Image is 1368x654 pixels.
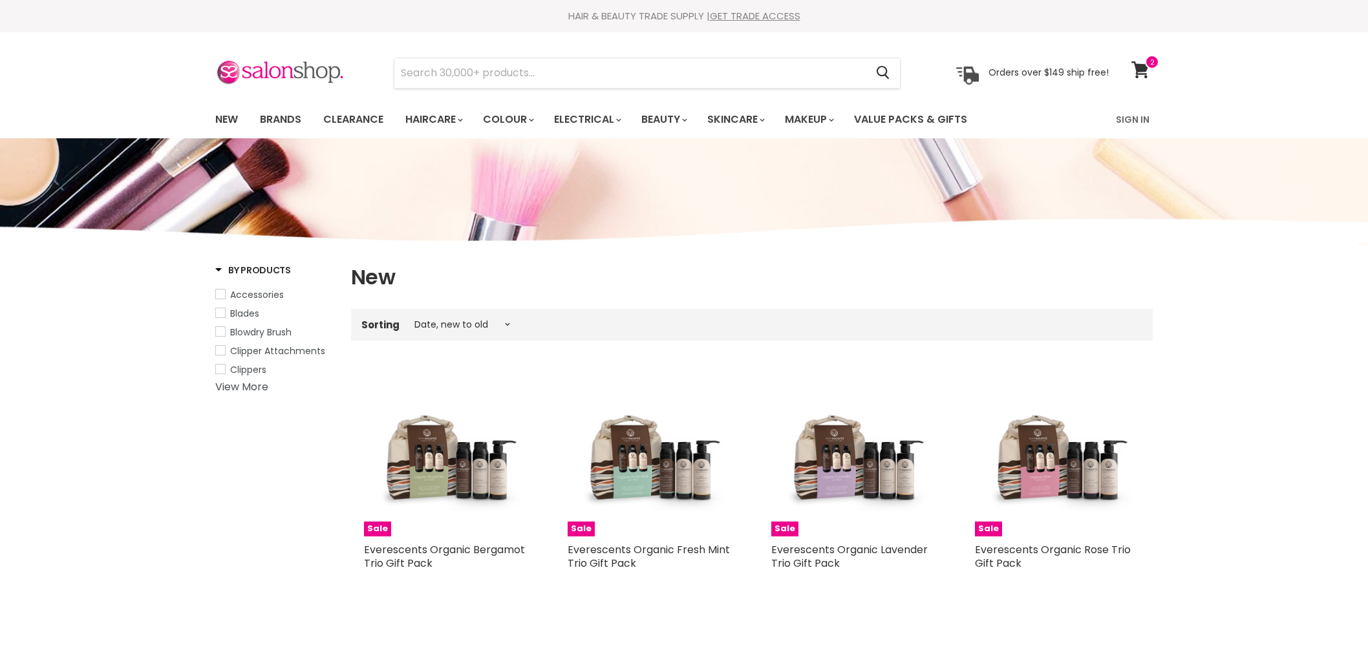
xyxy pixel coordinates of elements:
a: Everescents Organic Lavender Trio Gift Pack [771,542,928,571]
a: Everescents Organic Rose Trio Gift PackSale [975,372,1140,536]
p: Orders over $149 ship free! [989,67,1109,78]
span: Accessories [230,288,284,301]
ul: Main menu [206,101,1043,138]
span: Blades [230,307,259,320]
img: Everescents Organic Fresh Mint Trio Gift Pack [568,372,732,536]
a: New [206,106,248,133]
a: Everescents Organic Bergamot Trio Gift Pack [364,542,525,571]
a: Haircare [396,106,471,133]
button: Search [866,58,900,88]
a: Sign In [1108,106,1157,133]
a: Clippers [215,363,335,377]
h1: New [351,264,1153,291]
a: View More [215,379,268,394]
h3: By Products [215,264,291,277]
a: Electrical [544,106,629,133]
a: Clearance [314,106,393,133]
a: Blades [215,306,335,321]
form: Product [394,58,901,89]
a: Blowdry Brush [215,325,335,339]
img: Everescents Organic Lavender Trio Gift Pack [771,372,936,536]
img: Everescents Organic Bergamot Trio Gift Pack [364,372,529,536]
span: Sale [975,522,1002,536]
a: Everescents Organic Rose Trio Gift Pack [975,542,1131,571]
span: Sale [364,522,391,536]
span: Clippers [230,363,266,376]
span: Sale [568,522,595,536]
a: Everescents Organic Bergamot Trio Gift PackSale [364,372,529,536]
a: Everescents Organic Fresh Mint Trio Gift PackSale [568,372,732,536]
iframe: Gorgias live chat messenger [1303,593,1355,641]
a: GET TRADE ACCESS [710,9,800,23]
a: Clipper Attachments [215,344,335,358]
a: Beauty [632,106,695,133]
label: Sorting [361,319,400,330]
a: Brands [250,106,311,133]
a: Everescents Organic Fresh Mint Trio Gift Pack [568,542,730,571]
div: HAIR & BEAUTY TRADE SUPPLY | [199,10,1169,23]
a: Everescents Organic Lavender Trio Gift PackSale [771,372,936,536]
nav: Main [199,101,1169,138]
a: Makeup [775,106,842,133]
a: Skincare [698,106,773,133]
img: Everescents Organic Rose Trio Gift Pack [975,372,1140,536]
a: Colour [473,106,542,133]
input: Search [394,58,866,88]
span: Sale [771,522,798,536]
span: Blowdry Brush [230,326,292,339]
a: Value Packs & Gifts [844,106,977,133]
a: Accessories [215,288,335,302]
span: Clipper Attachments [230,344,325,357]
